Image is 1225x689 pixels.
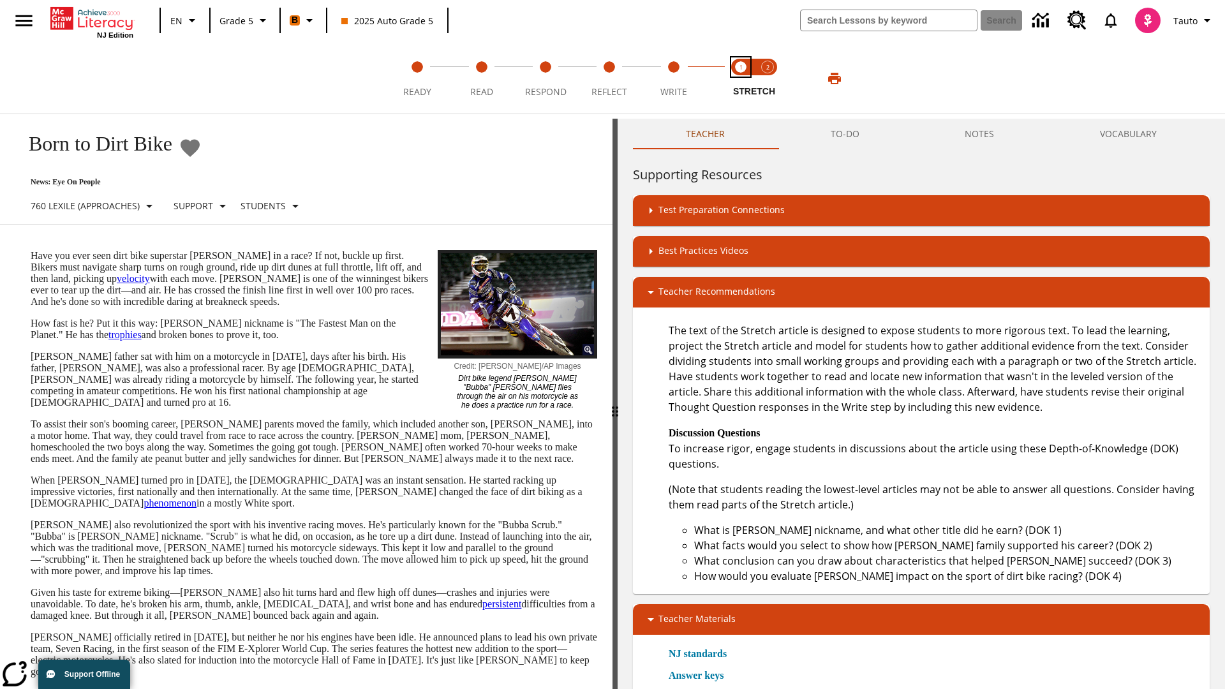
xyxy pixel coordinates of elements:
button: Grade: Grade 5, Select a grade [214,9,276,32]
button: Select Lexile, 760 Lexile (Approaches) [26,195,162,218]
p: (Note that students reading the lowest-level articles may not be able to answer all questions. Co... [669,482,1199,512]
span: Reflect [591,85,627,98]
button: Print [814,67,855,90]
a: trophies [108,329,142,340]
p: [PERSON_NAME] also revolutionized the sport with his inventive racing moves. He's particularly kn... [31,519,597,577]
p: Test Preparation Connections [658,203,785,218]
button: Profile/Settings [1168,9,1220,32]
p: To increase rigor, engage students in discussions about the article using these Depth-of-Knowledg... [669,425,1199,471]
div: Test Preparation Connections [633,195,1210,226]
p: Given his taste for extreme biking—[PERSON_NAME] also hit turns hard and flew high off dunes—cras... [31,587,597,621]
p: Students [241,199,286,212]
p: Teacher Materials [658,612,736,627]
li: What facts would you select to show how [PERSON_NAME] family supported his career? (DOK 2) [694,538,1199,553]
li: How would you evaluate [PERSON_NAME] impact on the sport of dirt bike racing? (DOK 4) [694,568,1199,584]
button: Support Offline [38,660,130,689]
span: 2025 Auto Grade 5 [341,14,433,27]
p: Credit: [PERSON_NAME]/AP Images [454,359,581,371]
div: Best Practices Videos [633,236,1210,267]
span: STRETCH [733,86,775,96]
button: Read step 2 of 5 [444,43,518,114]
text: 1 [739,63,743,71]
button: Respond step 3 of 5 [509,43,583,114]
span: B [292,12,298,28]
button: Add to Favorites - Born to Dirt Bike [179,137,202,159]
a: Answer keys, Will open in new browser window or tab [669,668,724,683]
button: Reflect step 4 of 5 [572,43,646,114]
p: [PERSON_NAME] officially retired in [DATE], but neither he nor his engines have been idle. He ann... [31,632,597,678]
button: Ready step 1 of 5 [380,43,454,114]
p: How fast is he? Put it this way: [PERSON_NAME] nickname is "The Fastest Man on the Planet." He ha... [31,318,597,341]
div: Teacher Materials [633,604,1210,635]
button: Scaffolds, Support [168,195,235,218]
div: activity [618,119,1225,689]
span: Read [470,85,493,98]
span: Grade 5 [219,14,253,27]
p: Dirt bike legend [PERSON_NAME] "Bubba" [PERSON_NAME] flies through the air on his motorcycle as h... [454,371,581,410]
img: avatar image [1135,8,1161,33]
p: News: Eye On People [15,177,308,187]
li: What is [PERSON_NAME] nickname, and what other title did he earn? (DOK 1) [694,522,1199,538]
span: Support Offline [64,670,120,679]
div: Instructional Panel Tabs [633,119,1210,149]
p: The text of the Stretch article is designed to expose students to more rigorous text. To lead the... [669,323,1199,415]
p: Have you ever seen dirt bike superstar [PERSON_NAME] in a race? If not, buckle up first. Bikers m... [31,250,597,307]
p: Support [174,199,213,212]
div: Teacher Recommendations [633,277,1210,307]
button: Select a new avatar [1127,4,1168,37]
button: Language: EN, Select a language [165,9,205,32]
strong: Discussion Questions [669,427,761,438]
button: TO-DO [778,119,912,149]
button: NOTES [912,119,1048,149]
a: phenomenon [144,498,197,508]
button: VOCABULARY [1047,119,1210,149]
h6: Supporting Resources [633,165,1210,185]
p: Best Practices Videos [658,244,748,259]
input: search field [801,10,977,31]
span: Write [660,85,687,98]
button: Boost Class color is orange. Change class color [285,9,322,32]
p: To assist their son's booming career, [PERSON_NAME] parents moved the family, which included anot... [31,419,597,464]
img: Magnify [583,344,594,355]
a: velocity [117,273,150,284]
p: When [PERSON_NAME] turned pro in [DATE], the [DEMOGRAPHIC_DATA] was an instant sensation. He star... [31,475,597,509]
button: Open side menu [5,2,43,40]
span: Tauto [1173,14,1198,27]
button: Select Student [235,195,308,218]
li: What conclusion can you draw about characteristics that helped [PERSON_NAME] succeed? (DOK 3) [694,553,1199,568]
a: NJ standards [669,646,734,662]
div: Home [50,4,133,39]
span: EN [170,14,182,27]
a: persistent [482,598,521,609]
button: Stretch Respond step 2 of 2 [749,43,786,114]
a: Resource Center, Will open in new tab [1060,3,1094,38]
button: Write step 5 of 5 [637,43,711,114]
p: [PERSON_NAME] father sat with him on a motorcycle in [DATE], days after his birth. His father, [P... [31,351,597,408]
p: 760 Lexile (Approaches) [31,199,140,212]
text: 2 [766,63,769,71]
img: Motocross racer James Stewart flies through the air on his dirt bike. [438,250,597,359]
div: Press Enter or Spacebar and then press right and left arrow keys to move the slider [612,119,618,689]
p: Teacher Recommendations [658,285,775,300]
span: Ready [403,85,431,98]
button: Stretch Read step 1 of 2 [722,43,759,114]
span: NJ Edition [97,31,133,39]
button: Teacher [633,119,778,149]
span: Respond [525,85,567,98]
a: Notifications [1094,4,1127,37]
a: Data Center [1025,3,1060,38]
h1: Born to Dirt Bike [15,132,172,156]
